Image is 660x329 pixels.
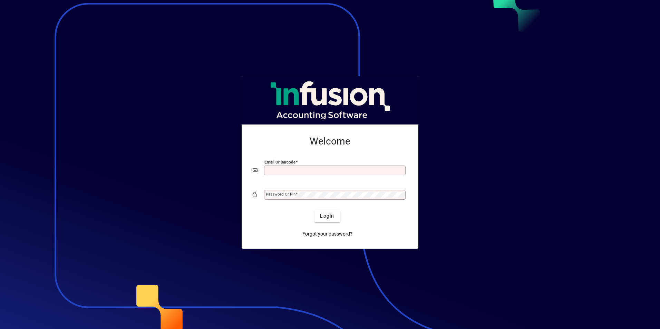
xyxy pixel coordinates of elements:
a: Forgot your password? [300,228,355,240]
span: Forgot your password? [302,230,352,238]
button: Login [314,210,340,222]
mat-label: Email or Barcode [264,159,295,164]
span: Login [320,212,334,220]
mat-label: Password or Pin [266,192,295,197]
h2: Welcome [253,136,407,147]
